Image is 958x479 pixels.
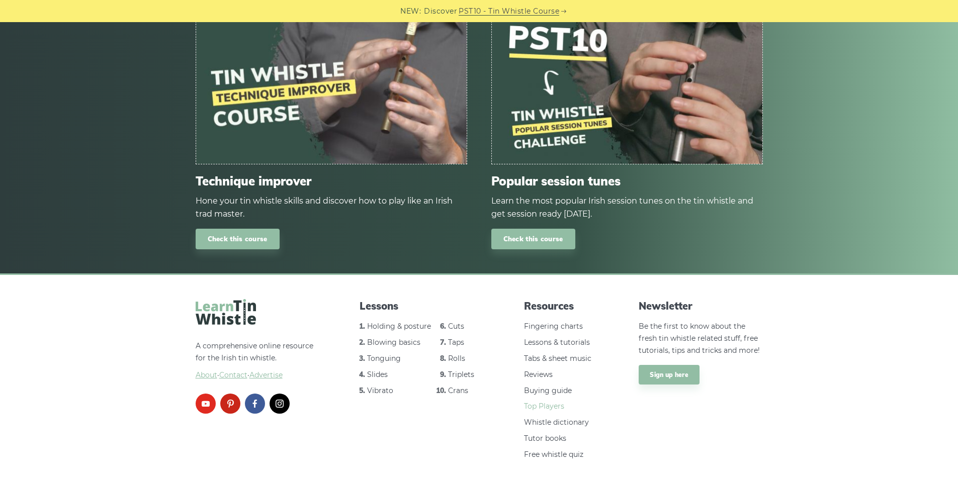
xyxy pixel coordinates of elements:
span: Resources [524,299,598,313]
a: Crans [448,386,468,395]
a: Rolls [448,354,465,363]
span: Newsletter [639,299,762,313]
a: Tonguing [367,354,401,363]
a: Lessons & tutorials [524,338,590,347]
a: Contact·Advertise [219,370,283,379]
p: Be the first to know about the fresh tin whistle related stuff, free tutorials, tips and tricks a... [639,321,762,356]
p: A comprehensive online resource for the Irish tin whistle. [196,340,319,381]
span: Advertise [249,370,283,379]
a: Blowing basics [367,338,420,347]
a: About [196,370,217,379]
a: PST10 - Tin Whistle Course [459,6,559,17]
a: Reviews [524,370,553,379]
a: Whistle dictionary [524,418,589,427]
span: Contact [219,370,247,379]
a: youtube [196,394,216,414]
a: Holding & posture [367,322,431,331]
a: facebook [245,394,265,414]
a: Fingering charts [524,322,583,331]
span: Discover [424,6,457,17]
a: Triplets [448,370,474,379]
a: Cuts [448,322,464,331]
a: Check this course [491,229,575,249]
span: NEW: [400,6,421,17]
a: pinterest [220,394,240,414]
a: Top Players [524,402,564,411]
a: Slides [367,370,388,379]
img: tin-whistle-course [196,12,467,164]
a: Tutor books [524,434,566,443]
a: Check this course [196,229,280,249]
span: · [196,369,319,381]
span: Technique improver [196,174,467,188]
a: Free whistle quiz [524,450,583,459]
a: Sign up here [639,365,700,385]
a: Taps [448,338,464,347]
a: instagram [270,394,290,414]
div: Learn the most popular Irish session tunes on the tin whistle and get session ready [DATE]. [491,195,763,221]
span: Lessons [360,299,483,313]
a: Buying guide [524,386,572,395]
div: Hone your tin whistle skills and discover how to play like an Irish trad master. [196,195,467,221]
img: LearnTinWhistle.com [196,299,256,325]
a: Vibrato [367,386,393,395]
span: Popular session tunes [491,174,763,188]
a: Tabs & sheet music [524,354,591,363]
